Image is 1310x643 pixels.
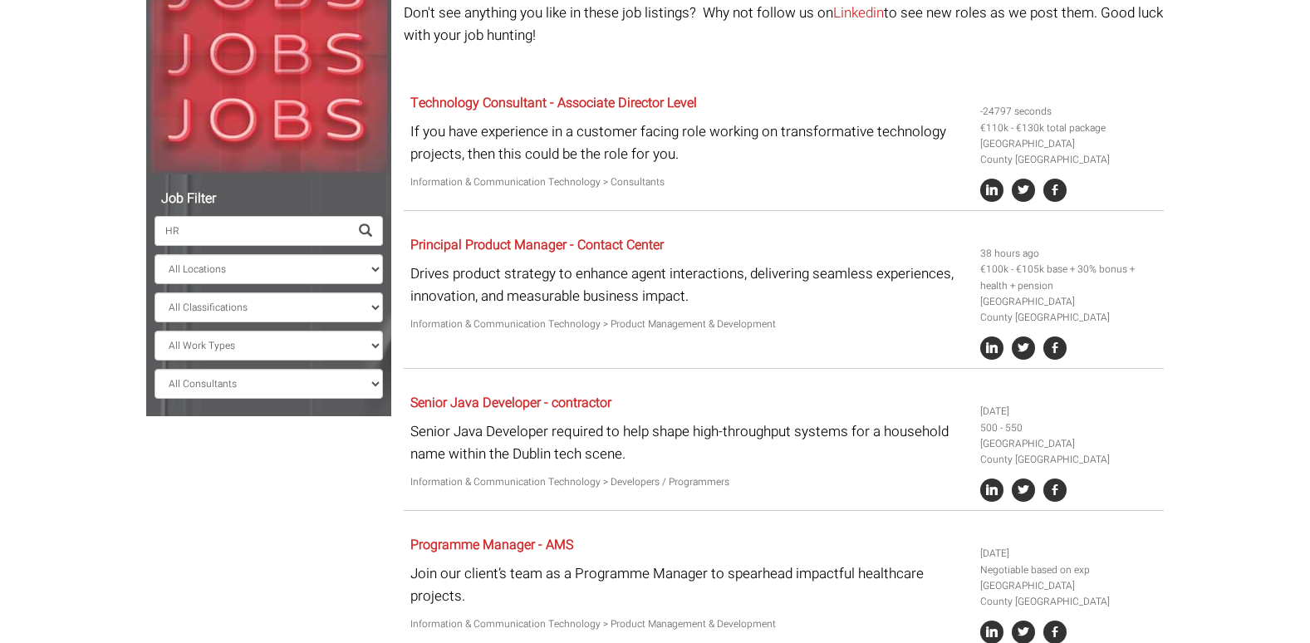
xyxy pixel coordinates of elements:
[410,420,968,465] p: Senior Java Developer required to help shape high-throughput systems for a household name within ...
[980,436,1158,468] li: [GEOGRAPHIC_DATA] County [GEOGRAPHIC_DATA]
[980,262,1158,293] li: €100k - €105k base + 30% bonus + health + pension
[980,104,1158,120] li: -24797 seconds
[980,546,1158,562] li: [DATE]
[410,616,968,632] p: Information & Communication Technology > Product Management & Development
[980,420,1158,436] li: 500 - 550
[410,474,968,490] p: Information & Communication Technology > Developers / Programmers
[410,174,968,190] p: Information & Communication Technology > Consultants
[980,562,1158,578] li: Negotiable based on exp
[410,317,968,332] p: Information & Communication Technology > Product Management & Development
[410,562,968,607] p: Join our client’s team as a Programme Manager to spearhead impactful healthcare projects.
[980,136,1158,168] li: [GEOGRAPHIC_DATA] County [GEOGRAPHIC_DATA]
[410,535,573,555] a: Programme Manager - AMS
[980,120,1158,136] li: €110k - €130k total package
[410,263,968,307] p: Drives product strategy to enhance agent interactions, delivering seamless experiences, innovatio...
[155,192,383,207] h5: Job Filter
[155,216,349,246] input: Search
[980,294,1158,326] li: [GEOGRAPHIC_DATA] County [GEOGRAPHIC_DATA]
[410,93,697,113] a: Technology Consultant - Associate Director Level
[833,2,884,23] a: Linkedin
[410,120,968,165] p: If you have experience in a customer facing role working on transformative technology projects, t...
[980,578,1158,610] li: [GEOGRAPHIC_DATA] County [GEOGRAPHIC_DATA]
[980,404,1158,420] li: [DATE]
[410,393,611,413] a: Senior Java Developer - contractor
[410,235,664,255] a: Principal Product Manager - Contact Center
[980,246,1158,262] li: 38 hours ago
